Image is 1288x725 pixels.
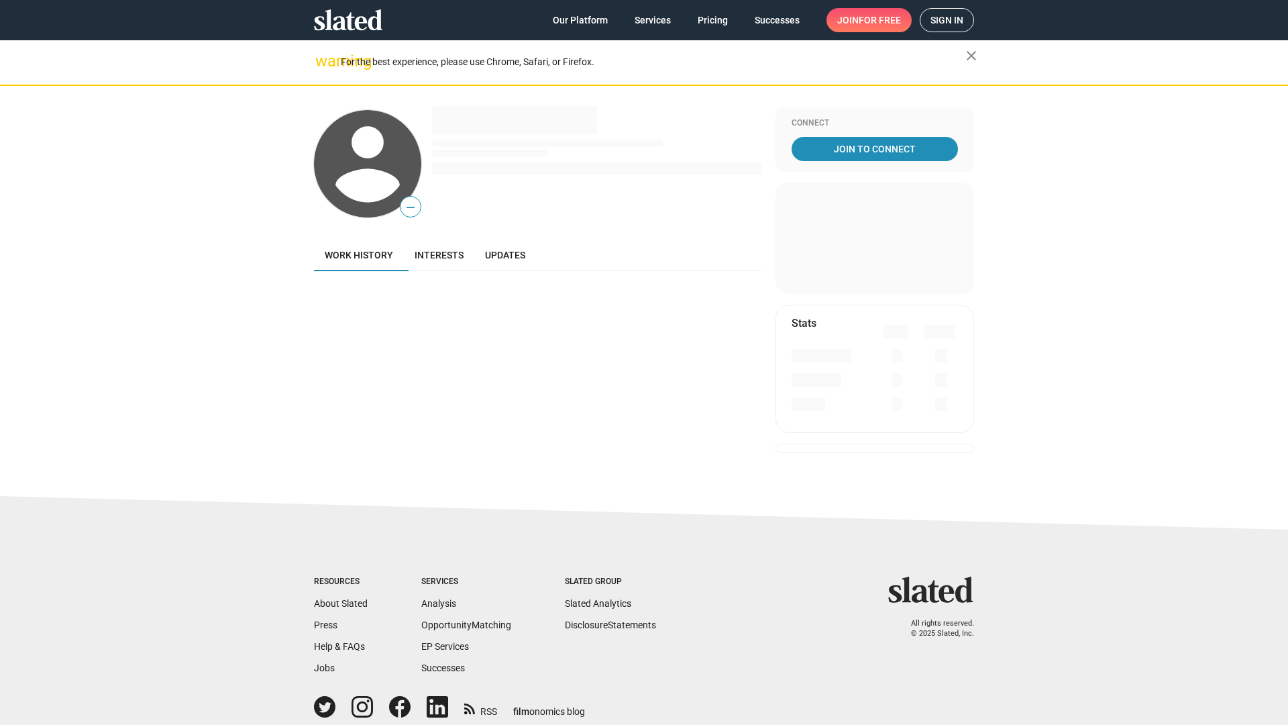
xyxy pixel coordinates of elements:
a: Successes [421,663,465,673]
mat-icon: close [963,48,979,64]
a: Sign in [920,8,974,32]
a: About Slated [314,598,368,609]
a: Our Platform [542,8,619,32]
span: for free [859,8,901,32]
a: Slated Analytics [565,598,631,609]
a: Analysis [421,598,456,609]
a: filmonomics blog [513,695,585,718]
a: Work history [314,239,404,271]
a: EP Services [421,641,469,652]
span: Successes [755,8,800,32]
div: For the best experience, please use Chrome, Safari, or Firefox. [341,53,966,71]
span: Our Platform [553,8,608,32]
a: DisclosureStatements [565,620,656,630]
span: film [513,706,529,717]
span: Pricing [698,8,728,32]
span: Join To Connect [794,137,955,161]
a: Join To Connect [792,137,958,161]
span: Work history [325,250,393,260]
div: Resources [314,577,368,587]
span: Updates [485,250,525,260]
a: Services [624,8,682,32]
span: Join [837,8,901,32]
div: Connect [792,118,958,129]
a: Joinfor free [826,8,912,32]
span: — [400,199,421,216]
a: Updates [474,239,536,271]
span: Sign in [930,9,963,32]
a: OpportunityMatching [421,620,511,630]
span: Interests [415,250,464,260]
mat-icon: warning [315,53,331,69]
a: Jobs [314,663,335,673]
mat-card-title: Stats [792,316,816,330]
a: Interests [404,239,474,271]
a: Pricing [687,8,739,32]
div: Services [421,577,511,587]
span: Services [635,8,671,32]
p: All rights reserved. © 2025 Slated, Inc. [897,619,974,638]
a: RSS [464,697,497,718]
a: Help & FAQs [314,641,365,652]
a: Successes [744,8,810,32]
a: Press [314,620,337,630]
div: Slated Group [565,577,656,587]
